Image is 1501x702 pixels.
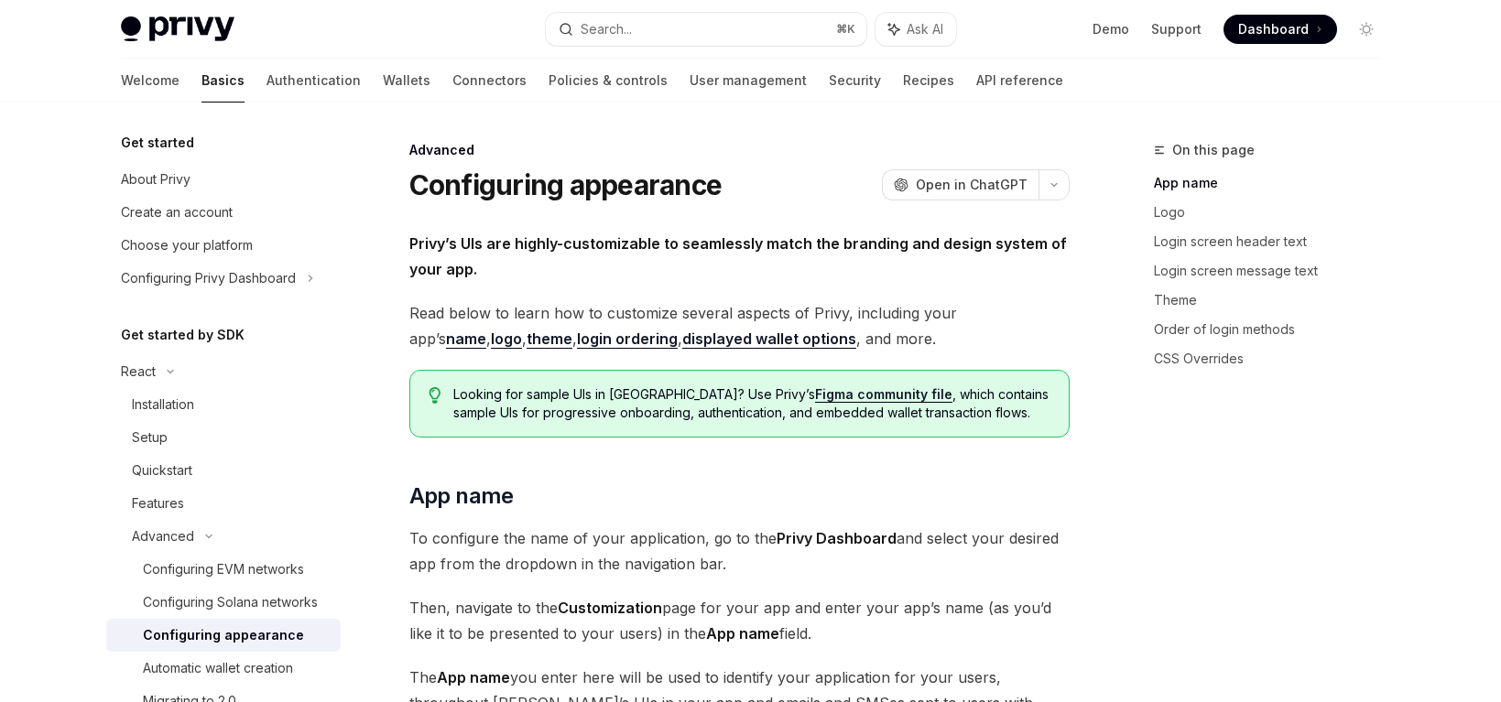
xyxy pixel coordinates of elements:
a: Dashboard [1224,15,1337,44]
a: Quickstart [106,454,341,487]
a: Configuring appearance [106,619,341,652]
a: Demo [1093,20,1129,38]
button: Open in ChatGPT [882,169,1039,200]
span: To configure the name of your application, go to the and select your desired app from the dropdow... [409,525,1070,577]
a: Automatic wallet creation [106,652,341,685]
div: Configuring appearance [143,624,304,646]
a: Basics [201,59,245,103]
strong: App name [437,668,510,686]
a: API reference [976,59,1063,103]
strong: App name [706,624,779,643]
a: Logo [1154,198,1396,227]
span: ⌘ K [836,22,855,37]
div: Advanced [409,141,1070,159]
span: Then, navigate to the page for your app and enter your app’s name (as you’d like it to be present... [409,595,1070,646]
span: Read below to learn how to customize several aspects of Privy, including your app’s , , , , , and... [409,300,1070,351]
a: User management [690,59,807,103]
div: Create an account [121,201,233,223]
a: Choose your platform [106,229,341,262]
div: Quickstart [132,459,192,481]
div: Installation [132,394,194,416]
a: displayed wallet options [682,329,856,349]
div: Setup [132,427,168,448]
a: Order of login methods [1154,315,1396,344]
span: On this page [1172,139,1255,161]
h1: Configuring appearance [409,168,723,201]
h5: Get started [121,132,194,154]
a: Create an account [106,196,341,229]
div: Features [132,492,184,514]
a: logo [491,329,522,349]
button: Search...⌘K [546,13,866,46]
a: Setup [106,421,341,454]
a: App name [1154,168,1396,198]
a: Configuring Solana networks [106,586,341,619]
a: Recipes [903,59,954,103]
a: Theme [1154,286,1396,315]
div: Automatic wallet creation [143,657,293,679]
div: About Privy [121,168,190,190]
a: name [446,329,486,349]
span: App name [409,481,514,511]
a: Login screen header text [1154,227,1396,256]
div: Advanced [132,525,194,547]
strong: Privy’s UIs are highly-customizable to seamlessly match the branding and design system of your app. [409,234,1067,278]
span: Looking for sample UIs in [GEOGRAPHIC_DATA]? Use Privy’s , which contains sample UIs for progress... [453,385,1050,422]
svg: Tip [429,387,441,404]
div: Choose your platform [121,234,253,256]
a: Figma community file [815,386,952,403]
button: Ask AI [876,13,956,46]
strong: Privy Dashboard [777,529,897,547]
div: Configuring Privy Dashboard [121,267,296,289]
a: login ordering [577,329,678,349]
a: Configuring EVM networks [106,553,341,586]
a: Login screen message text [1154,256,1396,286]
span: Dashboard [1238,20,1309,38]
div: React [121,361,156,383]
a: Features [106,487,341,520]
img: light logo [121,16,234,42]
span: Ask AI [907,20,943,38]
strong: Customization [558,599,662,617]
h5: Get started by SDK [121,324,245,346]
a: theme [527,329,572,349]
a: Connectors [452,59,527,103]
a: Policies & controls [549,59,668,103]
a: About Privy [106,163,341,196]
a: Welcome [121,59,179,103]
button: Toggle dark mode [1352,15,1381,44]
div: Search... [581,18,632,40]
span: Open in ChatGPT [916,176,1028,194]
div: Configuring EVM networks [143,558,304,580]
a: Wallets [383,59,430,103]
a: Support [1151,20,1202,38]
a: Security [829,59,881,103]
a: Authentication [266,59,361,103]
a: Installation [106,388,341,421]
div: Configuring Solana networks [143,591,318,613]
a: CSS Overrides [1154,344,1396,373]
